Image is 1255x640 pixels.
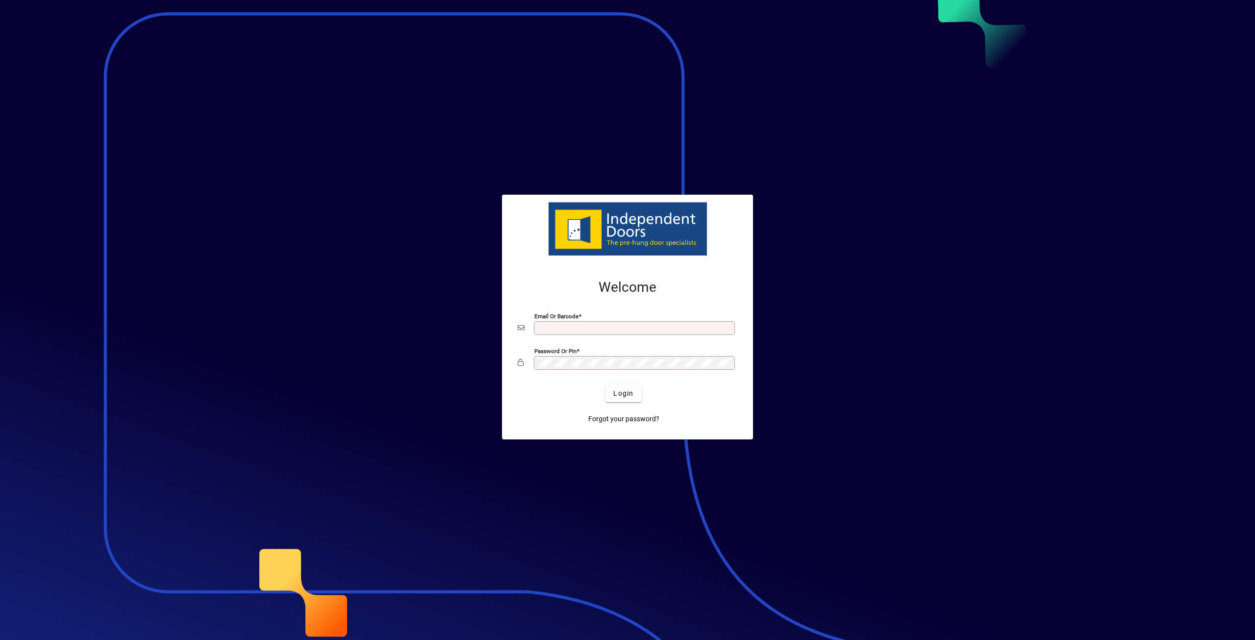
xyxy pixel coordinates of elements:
button: Login [605,384,641,402]
h2: Welcome [518,279,737,296]
a: Forgot your password? [584,410,663,428]
span: Forgot your password? [588,414,659,424]
span: Login [613,388,633,399]
mat-label: Email or Barcode [534,313,578,320]
mat-label: Password or Pin [534,348,577,355]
